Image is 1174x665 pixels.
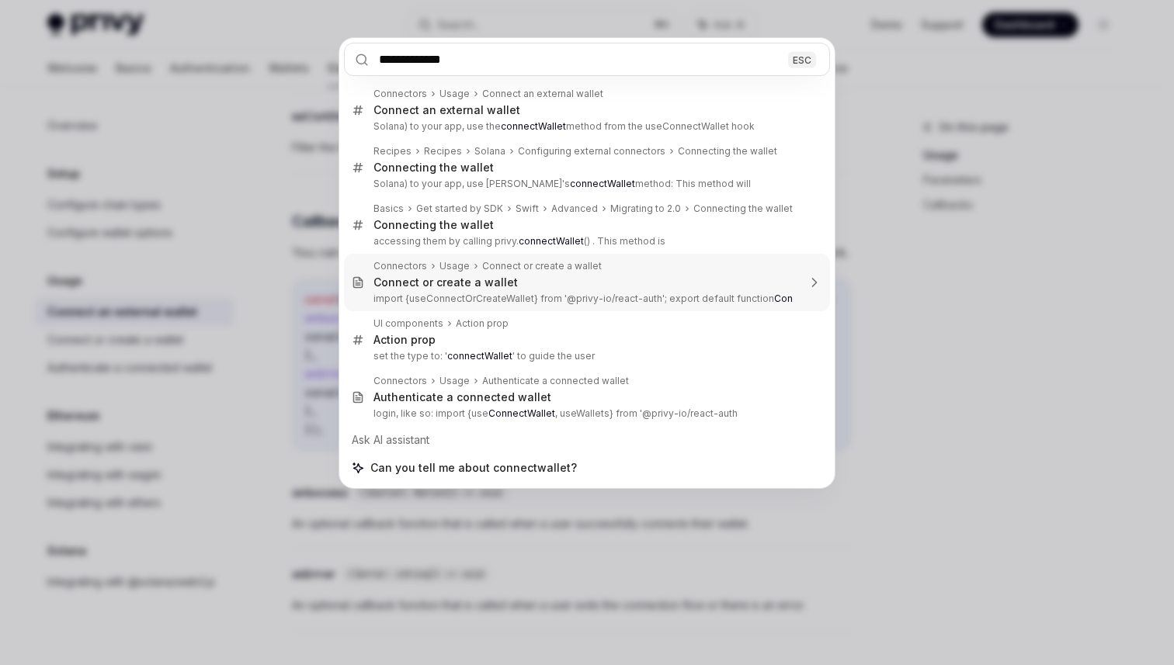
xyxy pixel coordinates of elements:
[416,203,503,215] div: Get started by SDK
[456,317,509,330] div: Action prop
[344,426,830,454] div: Ask AI assistant
[373,293,797,305] p: import {useConnectOrCreateWallet} from '@privy-io/react-auth'; export default function
[373,275,518,289] div: Connect or create a wallet
[774,293,793,304] b: Con
[373,120,797,133] p: Solana) to your app, use the method from the useConnectWallet hook
[373,218,494,232] div: Connecting the wallet
[439,375,470,387] div: Usage
[518,145,665,158] div: Configuring external connectors
[373,333,436,347] div: Action prop
[439,88,470,100] div: Usage
[424,145,462,158] div: Recipes
[551,203,598,215] div: Advanced
[373,235,797,248] p: accessing them by calling privy. () . This method is
[482,88,603,100] div: Connect an external wallet
[370,460,577,476] span: Can you tell me about connectwallet?
[373,103,520,117] div: Connect an external wallet
[678,145,777,158] div: Connecting the wallet
[482,375,629,387] div: Authenticate a connected wallet
[447,350,512,362] b: connectWallet
[373,178,797,190] p: Solana) to your app, use [PERSON_NAME]'s method: This method will
[516,203,539,215] div: Swift
[519,235,584,247] b: connectWallet
[439,260,470,272] div: Usage
[373,350,797,362] p: set the type to: ' ' to guide the user
[373,88,427,100] div: Connectors
[501,120,566,132] b: connectWallet
[788,51,816,68] div: ESC
[693,203,793,215] div: Connecting the wallet
[610,203,681,215] div: Migrating to 2.0
[373,161,494,175] div: Connecting the wallet
[373,203,404,215] div: Basics
[474,145,505,158] div: Solana
[373,407,797,420] p: login, like so: import {use , useWallets} from '@privy-io/react-auth
[488,407,555,419] b: ConnectWallet
[373,145,412,158] div: Recipes
[373,390,551,404] div: Authenticate a connected wallet
[373,260,427,272] div: Connectors
[373,375,427,387] div: Connectors
[482,260,602,272] div: Connect or create a wallet
[373,317,443,330] div: UI components
[570,178,635,189] b: connectWallet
